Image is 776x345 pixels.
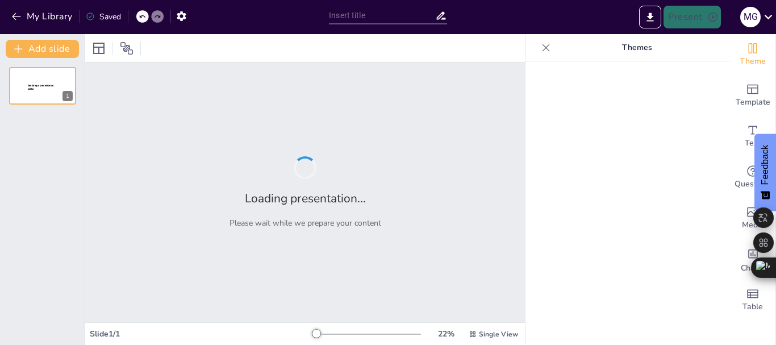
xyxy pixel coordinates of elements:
[120,41,133,55] span: Position
[62,91,73,101] div: 1
[754,134,776,211] button: Feedback - Show survey
[639,6,661,28] button: Export to PowerPoint
[736,96,770,109] span: Template
[745,137,761,149] span: Text
[664,6,720,28] button: Present
[735,178,771,190] span: Questions
[760,145,770,185] span: Feedback
[730,157,775,198] div: Get real-time input from your audience
[730,280,775,321] div: Add a table
[742,219,764,231] span: Media
[730,239,775,280] div: Add charts and graphs
[740,6,761,28] button: M g
[90,329,312,339] div: Slide 1 / 1
[479,330,518,339] span: Single View
[6,40,79,58] button: Add slide
[28,84,54,90] span: Sendsteps presentation editor
[86,11,121,22] div: Saved
[90,39,108,57] div: Layout
[329,7,435,24] input: Insert title
[730,116,775,157] div: Add text boxes
[730,198,775,239] div: Add images, graphics, shapes or video
[555,34,719,61] p: Themes
[9,7,77,26] button: My Library
[245,190,366,206] h2: Loading presentation...
[740,55,766,68] span: Theme
[742,301,763,313] span: Table
[730,34,775,75] div: Change the overall theme
[730,75,775,116] div: Add ready made slides
[740,7,761,27] div: M g
[230,218,381,228] p: Please wait while we prepare your content
[432,329,460,339] div: 22 %
[9,67,76,105] div: 1
[741,262,765,275] span: Charts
